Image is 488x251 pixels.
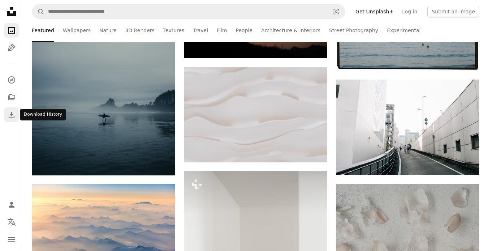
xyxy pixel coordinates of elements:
button: Submit an image [427,6,479,17]
button: Language [4,215,19,229]
a: Nature [99,19,116,42]
a: Get Unsplash+ [351,6,398,17]
a: Abstract white wavy background with soft shadows [184,111,327,118]
a: Mountain range peaks emerge from clouds at sunrise. [32,228,175,235]
img: People cycling on a road between modern buildings [336,80,479,175]
a: Log in [398,6,422,17]
a: Collections [4,90,19,105]
a: People cycling on a road between modern buildings [336,124,479,130]
a: Log in / Sign up [4,197,19,212]
a: 3D Renders [125,19,155,42]
a: Home — Unsplash [4,4,19,20]
form: Find visuals sitewide [32,4,345,19]
a: Wallpapers [63,19,91,42]
a: Travel [193,19,208,42]
a: Photos [4,23,19,38]
button: Search Unsplash [32,5,44,18]
a: People [236,19,253,42]
button: Visual search [328,5,345,18]
a: Street Photography [329,19,378,42]
a: Illustrations [4,41,19,55]
a: Experimental [387,19,420,42]
button: Menu [4,232,19,247]
a: Film [217,19,227,42]
a: Architecture & Interiors [261,19,320,42]
img: Abstract white wavy background with soft shadows [184,67,327,162]
a: Textures [163,19,185,42]
a: Download History [4,107,19,122]
a: Surfer walking on a misty beach with surfboard [32,64,175,71]
a: Explore [4,73,19,87]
